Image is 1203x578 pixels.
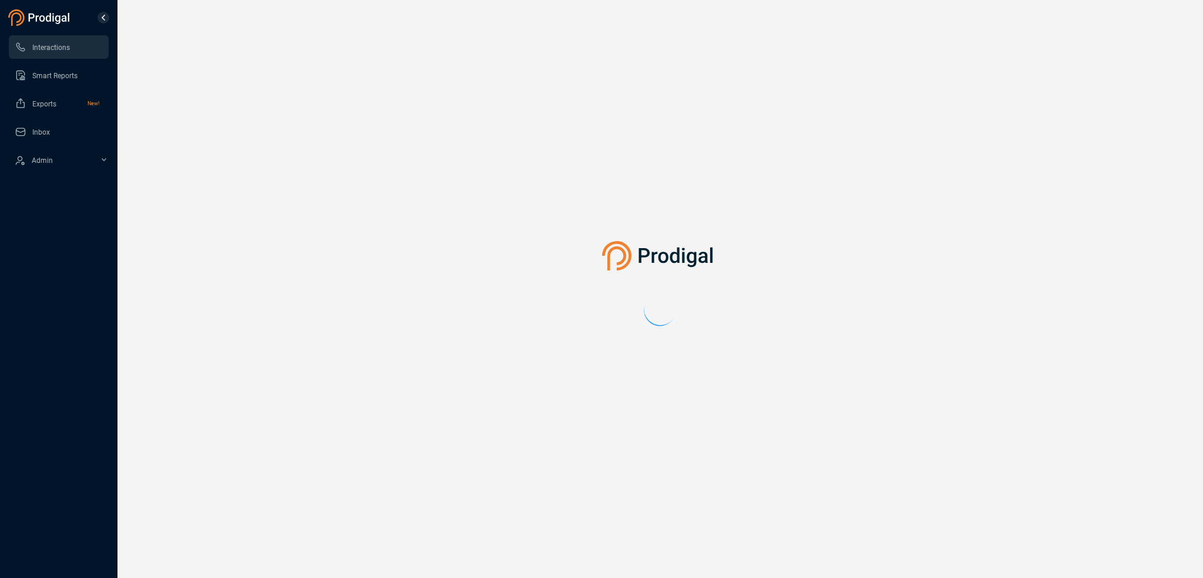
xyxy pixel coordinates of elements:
[32,128,50,136] span: Inbox
[32,72,78,80] span: Smart Reports
[9,92,109,115] li: Exports
[9,35,109,59] li: Interactions
[9,64,109,87] li: Smart Reports
[15,120,99,143] a: Inbox
[88,92,99,115] span: New!
[602,241,719,270] img: prodigal-logo
[8,9,73,26] img: prodigal-logo
[15,64,99,87] a: Smart Reports
[32,100,56,108] span: Exports
[15,35,99,59] a: Interactions
[15,92,99,115] a: ExportsNew!
[32,156,53,165] span: Admin
[32,44,70,52] span: Interactions
[9,120,109,143] li: Inbox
